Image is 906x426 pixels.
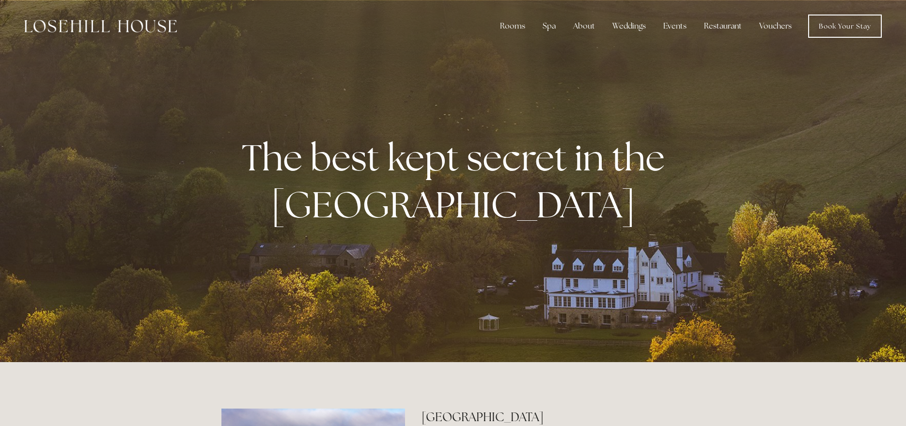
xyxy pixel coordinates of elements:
[751,16,799,36] a: Vouchers
[696,16,750,36] div: Restaurant
[422,409,685,426] h2: [GEOGRAPHIC_DATA]
[535,16,563,36] div: Spa
[24,20,177,32] img: Losehill House
[808,15,882,38] a: Book Your Stay
[242,134,672,228] strong: The best kept secret in the [GEOGRAPHIC_DATA]
[492,16,533,36] div: Rooms
[656,16,694,36] div: Events
[605,16,654,36] div: Weddings
[565,16,603,36] div: About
